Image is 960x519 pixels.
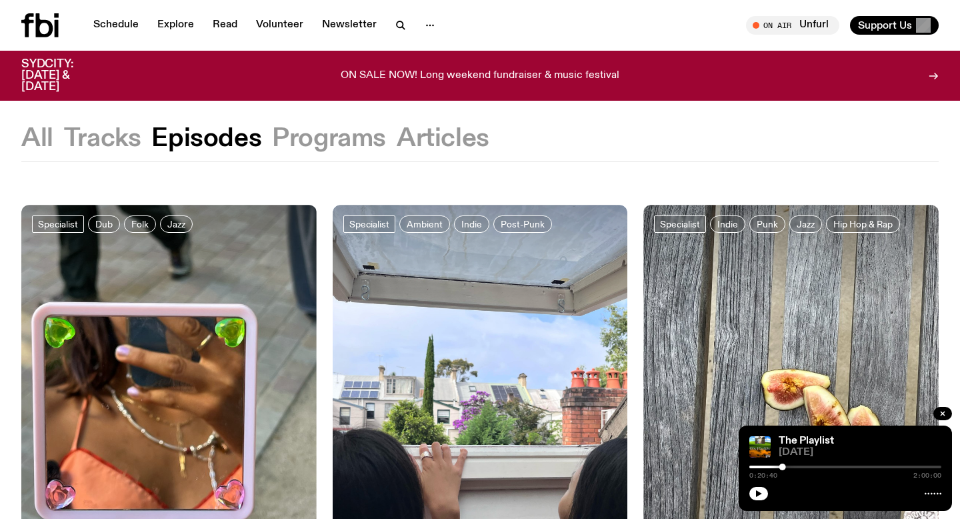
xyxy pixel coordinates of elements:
[349,219,389,229] span: Specialist
[314,16,385,35] a: Newsletter
[850,16,939,35] button: Support Us
[749,215,785,233] a: Punk
[397,127,489,151] button: Articles
[493,215,552,233] a: Post-Punk
[272,127,386,151] button: Programs
[64,127,141,151] button: Tracks
[454,215,489,233] a: Indie
[205,16,245,35] a: Read
[858,19,912,31] span: Support Us
[248,16,311,35] a: Volunteer
[151,127,261,151] button: Episodes
[32,215,84,233] a: Specialist
[789,215,822,233] a: Jazz
[95,219,113,229] span: Dub
[779,448,941,458] span: [DATE]
[717,219,738,229] span: Indie
[660,219,700,229] span: Specialist
[913,472,941,479] span: 2:00:00
[797,219,815,229] span: Jazz
[21,59,107,93] h3: SYDCITY: [DATE] & [DATE]
[88,215,120,233] a: Dub
[501,219,545,229] span: Post-Punk
[160,215,193,233] a: Jazz
[85,16,147,35] a: Schedule
[407,219,443,229] span: Ambient
[746,16,839,35] button: On AirUnfurl
[149,16,202,35] a: Explore
[826,215,900,233] a: Hip Hop & Rap
[131,219,149,229] span: Folk
[710,215,745,233] a: Indie
[341,70,619,82] p: ON SALE NOW! Long weekend fundraiser & music festival
[757,219,778,229] span: Punk
[833,219,893,229] span: Hip Hop & Rap
[779,436,834,446] a: The Playlist
[461,219,482,229] span: Indie
[654,215,706,233] a: Specialist
[343,215,395,233] a: Specialist
[167,219,185,229] span: Jazz
[749,472,777,479] span: 0:20:40
[21,127,53,151] button: All
[38,219,78,229] span: Specialist
[399,215,450,233] a: Ambient
[124,215,156,233] a: Folk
